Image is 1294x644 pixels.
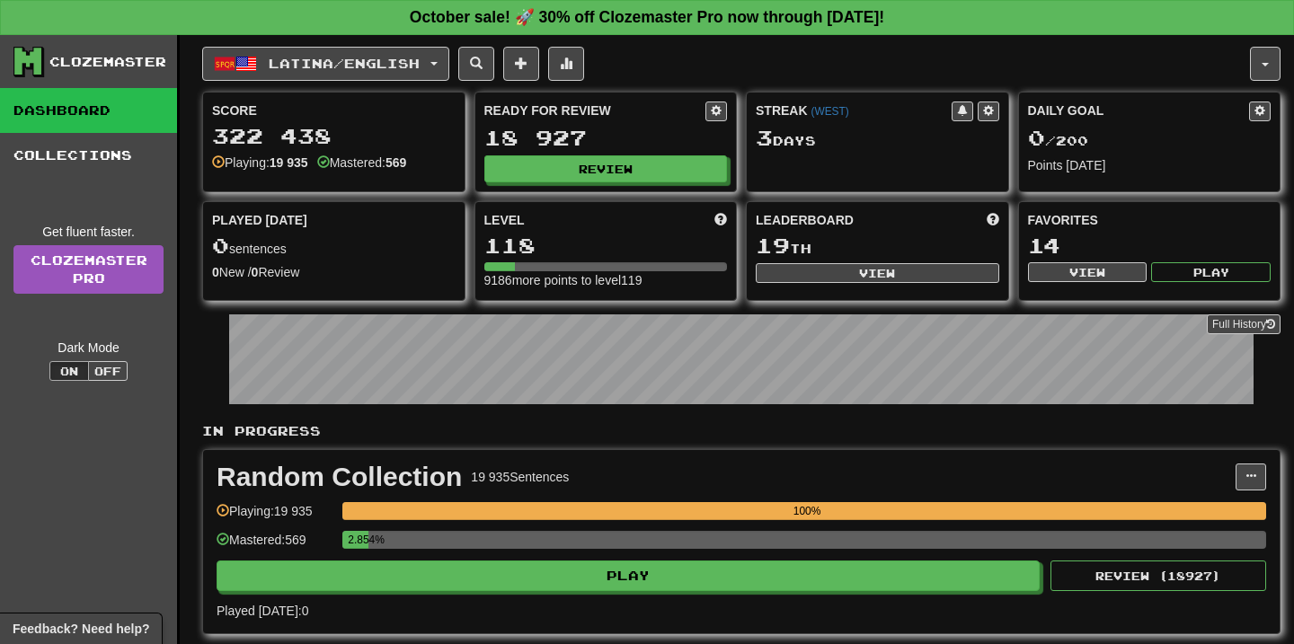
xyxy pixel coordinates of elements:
[756,233,790,258] span: 19
[1050,560,1266,591] button: Review (18927)
[202,422,1281,440] p: In Progress
[212,265,219,279] strong: 0
[484,211,525,229] span: Level
[484,271,728,289] div: 9186 more points to level 119
[756,125,773,150] span: 3
[217,531,333,560] div: Mastered: 569
[1151,262,1271,282] button: Play
[471,468,569,486] div: 19 935 Sentences
[13,223,164,241] div: Get fluent faster.
[1028,156,1272,174] div: Points [DATE]
[1028,234,1272,257] div: 14
[212,101,456,119] div: Score
[1207,314,1281,334] button: Full History
[503,47,539,81] button: Add sentence to collection
[217,560,1040,591] button: Play
[348,531,368,549] div: 2.854%
[13,620,149,638] span: Open feedback widget
[756,101,952,119] div: Streak
[548,47,584,81] button: More stats
[756,263,999,283] button: View
[410,8,884,26] strong: October sale! 🚀 30% off Clozemaster Pro now through [DATE]!
[756,127,999,150] div: Day s
[13,245,164,294] a: ClozemasterPro
[269,56,420,71] span: Latina / English
[49,53,166,71] div: Clozemaster
[756,211,854,229] span: Leaderboard
[88,361,128,381] button: Off
[212,233,229,258] span: 0
[484,234,728,257] div: 118
[484,101,706,119] div: Ready for Review
[49,361,89,381] button: On
[714,211,727,229] span: Score more points to level up
[252,265,259,279] strong: 0
[386,155,406,170] strong: 569
[217,604,308,618] span: Played [DATE]: 0
[217,502,333,532] div: Playing: 19 935
[484,155,728,182] button: Review
[811,105,848,118] a: (WEST)
[212,234,456,258] div: sentences
[212,263,456,281] div: New / Review
[212,211,307,229] span: Played [DATE]
[212,154,308,172] div: Playing:
[1028,211,1272,229] div: Favorites
[1028,262,1148,282] button: View
[212,125,456,147] div: 322 438
[317,154,407,172] div: Mastered:
[348,502,1266,520] div: 100%
[756,234,999,258] div: th
[217,463,462,490] div: Random Collection
[458,47,494,81] button: Search sentences
[270,155,308,170] strong: 19 935
[1028,125,1045,150] span: 0
[13,339,164,357] div: Dark Mode
[202,47,449,81] button: Latina/English
[1028,101,1250,121] div: Daily Goal
[1028,133,1088,148] span: / 200
[484,127,728,149] div: 18 927
[987,211,999,229] span: This week in points, UTC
